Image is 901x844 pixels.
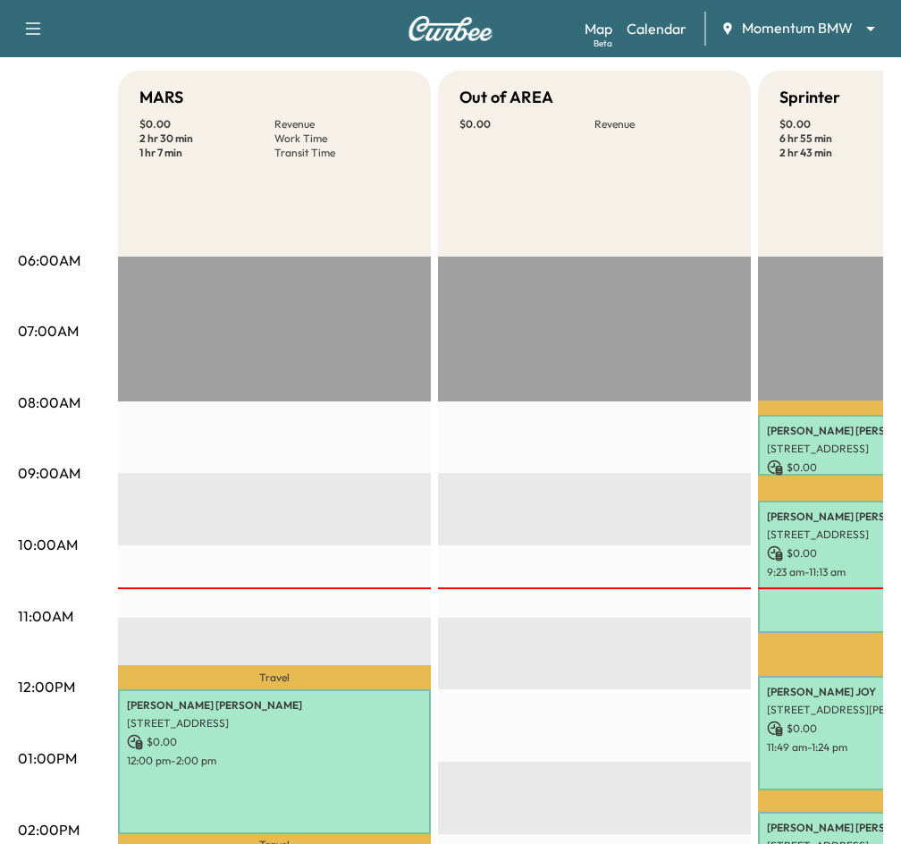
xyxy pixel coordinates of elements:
[127,698,422,713] p: [PERSON_NAME] [PERSON_NAME]
[742,18,853,38] span: Momentum BMW
[18,462,80,484] p: 09:00AM
[18,534,78,555] p: 10:00AM
[18,605,73,627] p: 11:00AM
[118,665,431,689] p: Travel
[18,249,80,271] p: 06:00AM
[18,392,80,413] p: 08:00AM
[594,37,612,50] div: Beta
[627,18,686,39] a: Calendar
[18,747,77,769] p: 01:00PM
[18,819,80,840] p: 02:00PM
[139,146,274,160] p: 1 hr 7 min
[274,131,409,146] p: Work Time
[459,85,553,110] h5: Out of AREA
[779,85,840,110] h5: Sprinter
[139,85,183,110] h5: MARS
[274,146,409,160] p: Transit Time
[139,131,274,146] p: 2 hr 30 min
[594,117,729,131] p: Revenue
[18,320,79,342] p: 07:00AM
[408,16,493,41] img: Curbee Logo
[274,117,409,131] p: Revenue
[459,117,594,131] p: $ 0.00
[585,18,612,39] a: MapBeta
[127,754,422,768] p: 12:00 pm - 2:00 pm
[127,716,422,730] p: [STREET_ADDRESS]
[18,676,75,697] p: 12:00PM
[139,117,274,131] p: $ 0.00
[127,734,422,750] p: $ 0.00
